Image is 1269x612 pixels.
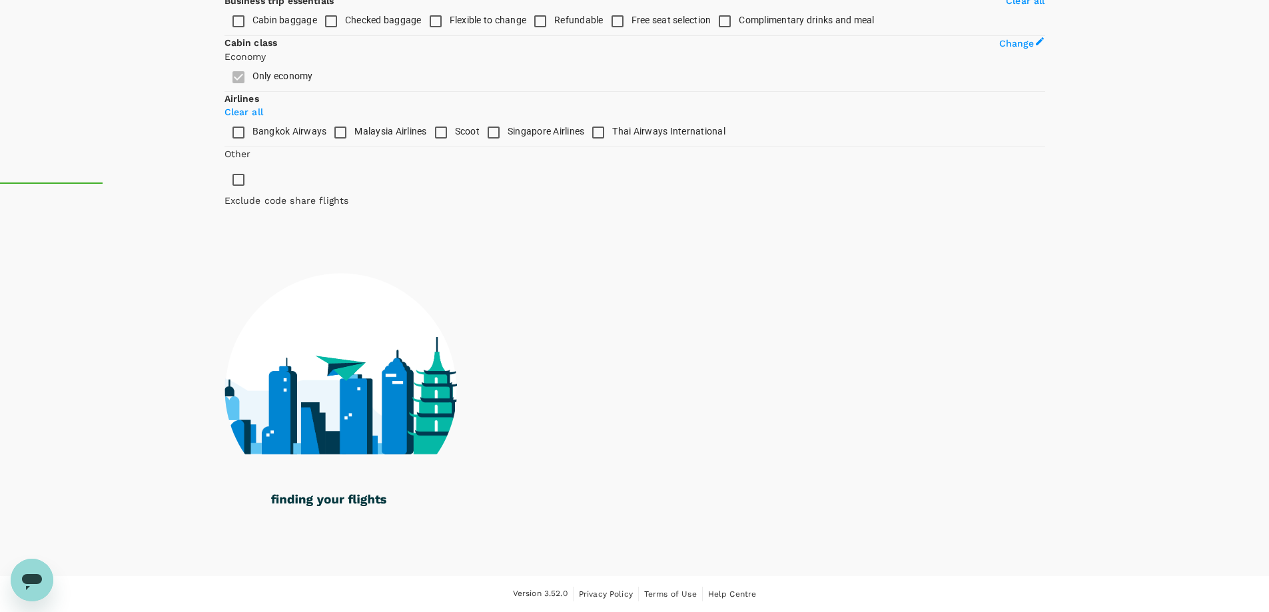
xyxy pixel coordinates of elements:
span: Help Centre [708,589,757,599]
iframe: Button to launch messaging window [11,559,53,601]
span: Version 3.52.0 [513,587,568,601]
p: Exclude code share flights [224,194,1045,207]
span: Privacy Policy [579,589,633,599]
g: finding your flights [271,495,386,507]
a: Privacy Policy [579,587,633,601]
a: Help Centre [708,587,757,601]
span: Terms of Use [644,589,697,599]
a: Terms of Use [644,587,697,601]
